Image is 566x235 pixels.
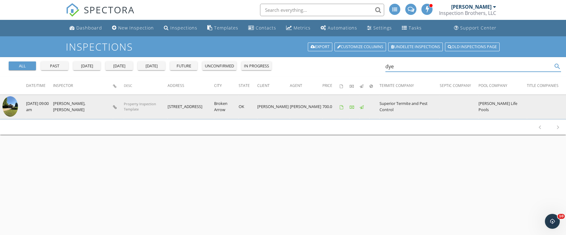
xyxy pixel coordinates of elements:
a: Inspections [161,22,200,34]
div: [DATE] [140,63,163,69]
th: Inspection Details: Not sorted. [113,77,124,94]
span: Termite Company [380,83,414,88]
a: Dashboard [67,22,105,34]
th: Termite Company: Not sorted. [380,77,440,94]
a: Undelete inspections [388,43,443,51]
a: Old inspections page [445,43,500,51]
td: [DATE] 09:00 am [26,95,53,119]
button: in progress [241,61,272,70]
td: 700.0 [322,95,340,119]
span: Septic Company [440,83,471,88]
div: Inspection Brothers, LLC [439,10,496,16]
div: future [173,63,195,69]
button: [DATE] [73,61,101,70]
th: Title Companies: Not sorted. [527,77,566,94]
span: 10 [558,214,565,219]
span: Title Companies [527,83,559,88]
span: SPECTORA [84,3,135,16]
div: [DATE] [108,63,130,69]
button: future [170,61,197,70]
span: Property Inspection Template [124,102,156,111]
th: Address: Not sorted. [168,77,214,94]
th: Price: Not sorted. [322,77,340,94]
div: Metrics [294,25,311,31]
span: Client [257,83,270,88]
th: Pool Company: Not sorted. [478,77,527,94]
div: Dashboard [76,25,102,31]
td: [STREET_ADDRESS] [168,95,214,119]
button: [DATE] [138,61,165,70]
div: all [11,63,34,69]
div: in progress [244,63,269,69]
i: search [554,63,561,70]
span: Agent [290,83,302,88]
th: Published: Not sorted. [360,77,370,94]
div: Templates [214,25,238,31]
th: Date/Time: Not sorted. [26,77,53,94]
td: Superior Termite and Pest Control [380,95,440,119]
a: Contacts [246,22,279,34]
img: The Best Home Inspection Software - Spectora [66,3,79,17]
button: all [9,61,36,70]
img: 9269015%2Fcover_photos%2FYkVP9sBh65fF1A6Z3ncI%2Fsmall.jpg [2,96,18,117]
th: Canceled: Not sorted. [370,77,380,94]
input: Search [385,61,552,72]
span: Pool Company [478,83,507,88]
th: Agreements signed: Not sorted. [340,77,350,94]
iframe: Intercom live chat [545,214,560,229]
td: [PERSON_NAME] [290,95,322,119]
span: Price [322,83,332,88]
div: Inspections [170,25,197,31]
th: State: Not sorted. [239,77,257,94]
div: Support Center [460,25,496,31]
div: Settings [373,25,392,31]
div: New Inspection [118,25,154,31]
div: past [43,63,66,69]
th: Septic Company: Not sorted. [440,77,478,94]
div: [DATE] [76,63,98,69]
th: Paid: Not sorted. [350,77,360,94]
th: Inspector: Not sorted. [53,77,113,94]
span: Date/Time [26,83,46,88]
a: SPECTORA [66,8,135,21]
div: Contacts [256,25,276,31]
div: unconfirmed [205,63,234,69]
span: City [214,83,222,88]
td: [PERSON_NAME], [PERSON_NAME] [53,95,113,119]
span: State [239,83,250,88]
a: Support Center [451,22,499,34]
th: Agent: Not sorted. [290,77,322,94]
button: past [41,61,68,70]
a: Metrics [284,22,313,34]
input: Search everything... [260,4,384,16]
span: Address [168,83,184,88]
a: Templates [205,22,241,34]
div: Automations [328,25,357,31]
h1: Inspections [66,41,500,52]
td: Broken Arrow [214,95,239,119]
td: [PERSON_NAME] [257,95,290,119]
td: OK [239,95,257,119]
a: Tasks [399,22,424,34]
td: [PERSON_NAME] Life Pools [478,95,527,119]
button: [DATE] [106,61,133,70]
div: Tasks [409,25,422,31]
a: New Inspection [110,22,156,34]
th: Client: Not sorted. [257,77,290,94]
a: Export [308,43,332,51]
span: Desc [124,83,132,88]
a: Customize Columns [335,43,386,51]
th: Desc: Not sorted. [124,77,168,94]
div: [PERSON_NAME] [451,4,492,10]
a: Automations (Advanced) [318,22,360,34]
button: unconfirmed [202,61,236,70]
a: Settings [365,22,394,34]
th: City: Not sorted. [214,77,239,94]
span: Inspector [53,83,73,88]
